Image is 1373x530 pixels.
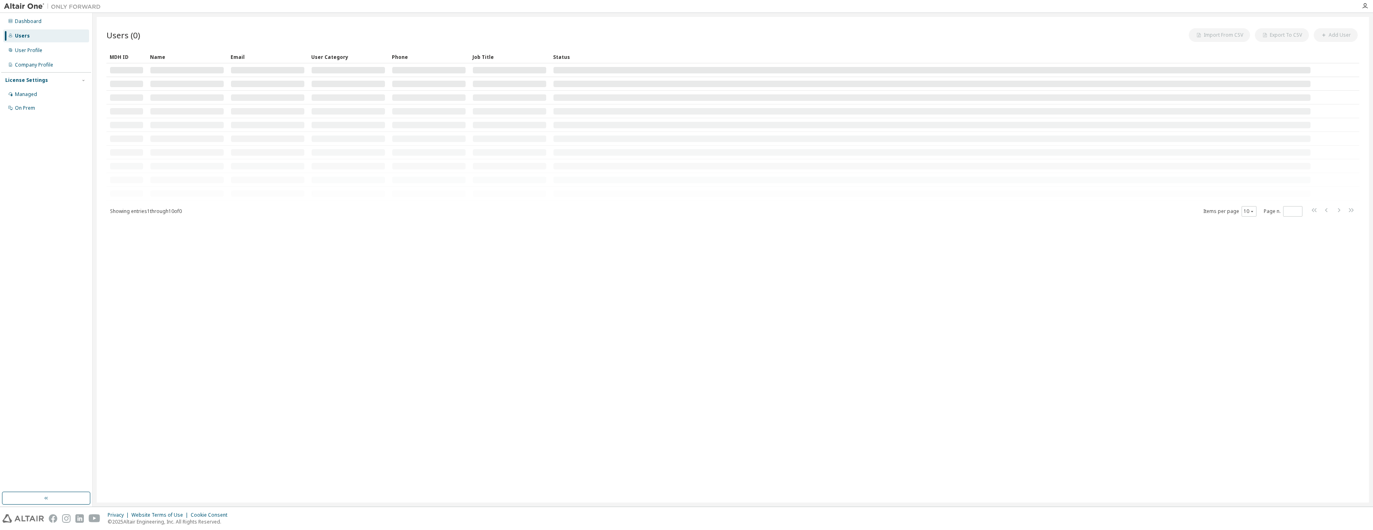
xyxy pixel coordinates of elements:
[75,514,84,523] img: linkedin.svg
[15,18,42,25] div: Dashboard
[1189,28,1250,42] button: Import From CSV
[108,518,232,525] p: © 2025 Altair Engineering, Inc. All Rights Reserved.
[231,50,305,63] div: Email
[15,33,30,39] div: Users
[110,208,182,215] span: Showing entries 1 through 10 of 0
[4,2,105,10] img: Altair One
[106,29,140,41] span: Users (0)
[15,91,37,98] div: Managed
[89,514,100,523] img: youtube.svg
[553,50,1311,63] div: Status
[1255,28,1309,42] button: Export To CSV
[62,514,71,523] img: instagram.svg
[150,50,224,63] div: Name
[1203,206,1257,217] span: Items per page
[311,50,385,63] div: User Category
[108,512,131,518] div: Privacy
[1314,28,1358,42] button: Add User
[392,50,466,63] div: Phone
[15,62,53,68] div: Company Profile
[131,512,191,518] div: Website Terms of Use
[1264,206,1302,217] span: Page n.
[191,512,232,518] div: Cookie Consent
[49,514,57,523] img: facebook.svg
[472,50,547,63] div: Job Title
[110,50,144,63] div: MDH ID
[15,47,42,54] div: User Profile
[5,77,48,83] div: License Settings
[2,514,44,523] img: altair_logo.svg
[15,105,35,111] div: On Prem
[1244,208,1254,215] button: 10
